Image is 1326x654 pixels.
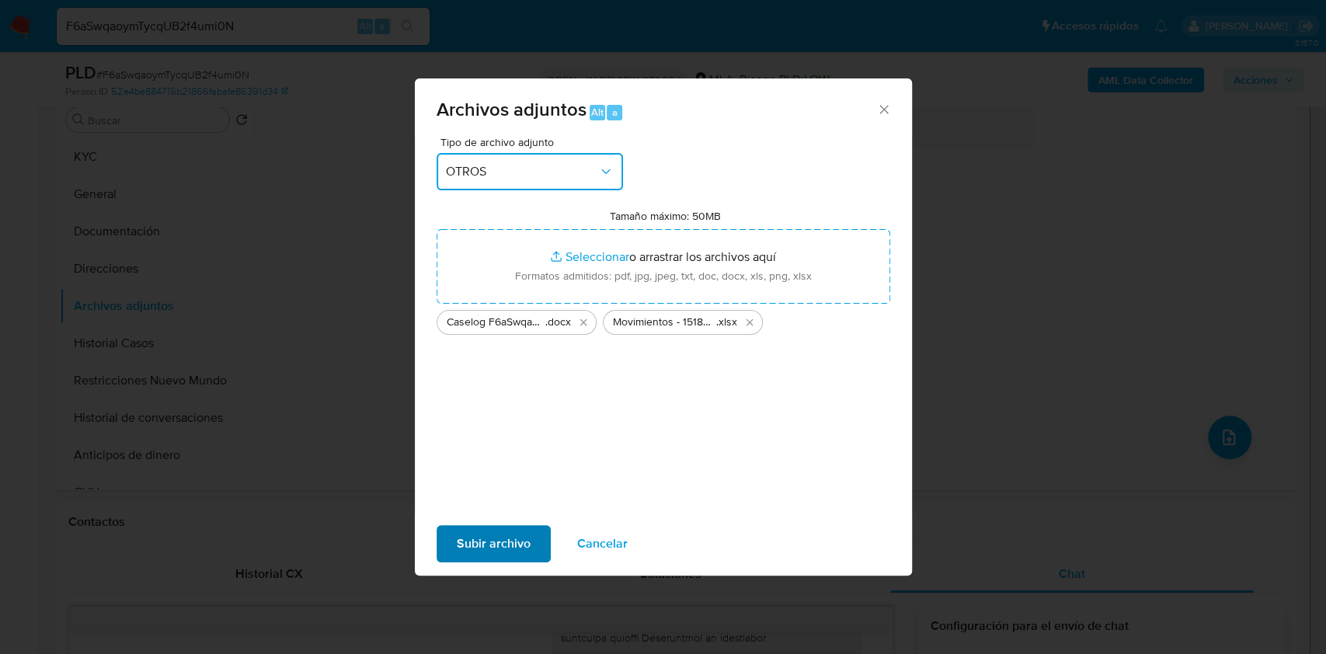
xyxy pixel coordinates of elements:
[437,304,890,335] ul: Archivos seleccionados
[612,105,618,120] span: a
[446,164,598,179] span: OTROS
[876,102,890,116] button: Cerrar
[440,137,627,148] span: Tipo de archivo adjunto
[577,527,628,561] span: Cancelar
[740,313,759,332] button: Eliminar Movimientos - 1518616974.xlsx
[545,315,571,330] span: .docx
[437,525,551,562] button: Subir archivo
[574,313,593,332] button: Eliminar Caselog F6aSwqaoymTycqUB2f4umi0N_2025_07_17_20_49_23.docx
[613,315,716,330] span: Movimientos - 1518616974
[457,527,531,561] span: Subir archivo
[437,153,623,190] button: OTROS
[716,315,737,330] span: .xlsx
[610,209,721,223] label: Tamaño máximo: 50MB
[591,105,604,120] span: Alt
[557,525,648,562] button: Cancelar
[447,315,545,330] span: Caselog F6aSwqaoymTycqUB2f4umi0N_2025_07_17_20_49_23
[437,96,586,123] span: Archivos adjuntos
